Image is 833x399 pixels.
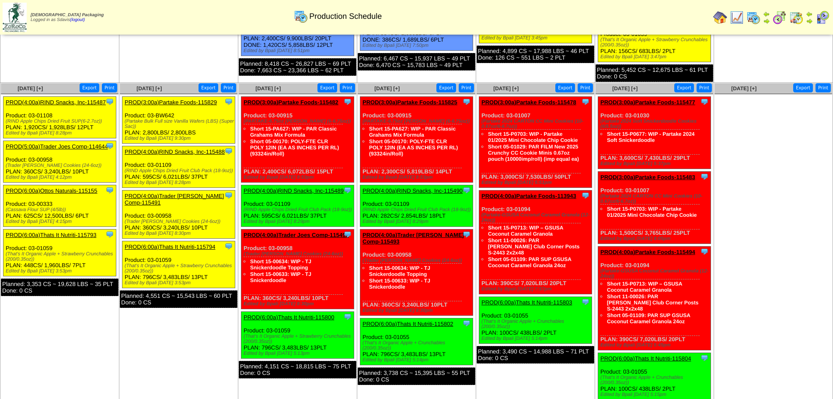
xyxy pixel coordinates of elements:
[244,207,354,212] div: (RIND Apple Chips Dried Fruit Club Pack (18-9oz))
[360,96,473,182] div: Product: 03-00915 PLAN: 2,300CS / 5,819LBS / 14PLT
[125,244,215,250] a: PROD(6:00a)Thats It Nutriti-115794
[607,206,697,218] a: Short 15-P0703: WIP - Partake 01/2025 Mini Chocolate Chip Cookie
[600,174,695,180] a: PROD(3:00a)Partake Foods-115483
[600,355,691,362] a: PROD(6:00a)Thats It Nutriti-115804
[250,258,311,271] a: Short 15-00634: WIP - TJ Snickerdoodle Topping
[343,97,352,106] img: Tooltip
[488,225,563,237] a: Short 15-P0713: WIP – GSUSA Coconut Caramel Granola
[789,11,803,25] img: calendarinout.gif
[6,187,98,194] a: PROD(6:00a)Ottos Naturals-115155
[362,321,453,327] a: PROD(6:00a)Thats It Nutriti-115802
[6,163,116,168] div: (Trader [PERSON_NAME] Cookies (24-6oz))
[221,83,236,92] button: Print
[462,186,471,194] img: Tooltip
[436,83,456,92] button: Export
[477,346,594,364] div: Planned: 3,490 CS ~ 14,988 LBS ~ 71 PLT Done: 0 CS
[596,64,713,82] div: Planned: 5,452 CS ~ 12,675 LBS ~ 61 PLT Done: 0 CS
[600,54,711,60] div: Edited by Bpali [DATE] 3:47pm
[600,161,711,166] div: Edited by Bpali [DATE] 5:37pm
[806,18,813,25] img: arrowright.gif
[244,334,354,344] div: (That's It Organic Apple + Strawberry Crunchables (200/0.35oz))
[1,279,119,296] div: Planned: 3,353 CS ~ 19,628 LBS ~ 35 PLT Done: 0 CS
[343,186,352,194] img: Tooltip
[244,351,354,356] div: Edited by Bpali [DATE] 5:13pm
[598,96,711,169] div: Product: 03-01030 PLAN: 3,600CS / 7,430LBS / 29PLT
[122,96,235,143] div: Product: 03-BW642 PLAN: 2,800LBS / 2,800LBS
[374,85,400,92] a: [DATE] [+]
[122,146,235,187] div: Product: 03-01109 PLAN: 595CS / 6,021LBS / 37PLT
[581,297,590,306] img: Tooltip
[600,343,711,348] div: Edited by Bpali [DATE] 5:45pm
[600,99,695,106] a: PROD(3:00a)Partake Foods-115477
[224,191,233,200] img: Tooltip
[462,319,471,328] img: Tooltip
[239,361,356,378] div: Planned: 4,151 CS ~ 18,815 LBS ~ 75 PLT Done: 0 CS
[763,11,770,18] img: arrowleft.gif
[102,83,117,92] button: Print
[250,138,339,157] a: Short 05-00170: POLY-FTE CLR POLY 12IN (EA AS INCHES PER RL)(93324in/Roll)
[360,318,473,365] div: Product: 03-01055 PLAN: 796CS / 3,483LBS / 13PLT
[250,271,311,283] a: Short 15-00633: WIP - TJ Snickerdoodle
[125,263,235,274] div: (That's It Organic Apple + Strawberry Crunchables (200/0.35oz))
[125,168,235,173] div: (RIND Apple Chips Dried Fruit Club Pack (18-9oz))
[6,232,96,238] a: PROD(6:00a)Thats It Nutriti-115793
[136,85,162,92] a: [DATE] [+]
[369,138,458,157] a: Short 05-00170: POLY-FTE CLR POLY 12IN (EA AS INCHES PER RL)(93324in/Roll)
[598,15,711,62] div: Product: 03-01059 PLAN: 156CS / 683LBS / 2PLT
[700,97,709,106] img: Tooltip
[6,143,108,150] a: PROD(5:00a)Trader Joes Comp-114644
[6,131,116,136] div: Edited by Bpali [DATE] 8:28pm
[105,97,114,106] img: Tooltip
[607,312,690,325] a: Short 05-01109: PAR SUP GSUSA Coconut Caramel Granola 24oz
[477,46,594,63] div: Planned: 4,899 CS ~ 17,988 LBS ~ 46 PLT Done: 126 CS ~ 551 LBS ~ 2 PLT
[6,251,116,262] div: (That's It Organic Apple + Strawberry Crunchables (200/0.35oz))
[125,219,235,224] div: (Trader [PERSON_NAME] Cookies (24-6oz))
[578,83,593,92] button: Print
[3,96,116,138] div: Product: 03-01108 PLAN: 1,920CS / 1,928LBS / 12PLT
[369,126,456,138] a: Short 15-PA627: WIP - PAR Classic Grahams Mix Formula
[122,241,235,288] div: Product: 03-01059 PLAN: 796CS / 3,483LBS / 13PLT
[358,367,475,385] div: Planned: 3,738 CS ~ 15,395 LBS ~ 55 PLT Done: 0 CS
[481,286,592,292] div: Edited by Bpali [DATE] 7:57pm
[713,11,727,25] img: home.gif
[122,190,235,238] div: Product: 03-00958 PLAN: 360CS / 3,240LBS / 10PLT
[224,147,233,155] img: Tooltip
[481,180,592,185] div: Edited by Bpali [DATE] 5:51pm
[362,232,464,245] a: PROD(4:00a)Trader [PERSON_NAME] Comp-115493
[488,256,572,268] a: Short 05-01109: PAR SUP GSUSA Coconut Caramel Granola 24oz
[6,99,106,106] a: PROD(4:00a)RIND Snacks, Inc-115487
[255,85,281,92] a: [DATE] [+]
[362,219,473,224] div: Edited by Bpali [DATE] 8:29pm
[600,37,711,48] div: (That's It Organic Apple + Strawberry Crunchables (200/0.35oz))
[17,85,43,92] span: [DATE] [+]
[343,230,352,239] img: Tooltip
[746,11,760,25] img: calendarprod.gif
[612,85,638,92] a: [DATE] [+]
[244,251,354,257] div: (Trader [PERSON_NAME] Cookies (24-6oz))
[6,219,116,224] div: Edited by Bpali [DATE] 4:15pm
[6,268,116,274] div: Edited by Bpali [DATE] 3:53pm
[125,136,235,141] div: Edited by Bpali [DATE] 9:30pm
[70,18,85,22] a: (logout)
[362,357,473,363] div: Edited by Bpali [DATE] 5:14pm
[125,99,217,106] a: PROD(3:00a)Partake Foods-115829
[244,232,349,238] a: PROD(4:00a)Trader Joes Comp-115492
[773,11,787,25] img: calendarblend.gif
[369,278,430,290] a: Short 15-00633: WIP - TJ Snickerdoodle
[340,83,355,92] button: Print
[816,83,831,92] button: Print
[362,207,473,212] div: (RIND Apple Chips Dried Fruit Club Pack (18-9oz))
[239,58,356,76] div: Planned: 8,418 CS ~ 26,827 LBS ~ 69 PLT Done: 7,663 CS ~ 23,366 LBS ~ 62 PLT
[700,172,709,181] img: Tooltip
[241,96,354,182] div: Product: 03-00915 PLAN: 2,400CS / 6,072LBS / 15PLT
[600,268,711,279] div: (Partake-GSUSA Coconut Caramel Granola (12-24oz))
[125,231,235,236] div: Edited by Bpali [DATE] 8:30pm
[481,336,592,341] div: Edited by Bpali [DATE] 5:14pm
[358,53,475,71] div: Planned: 6,467 CS ~ 15,937 LBS ~ 49 PLT Done: 6,470 CS ~ 15,783 LBS ~ 49 PLT
[3,229,116,276] div: Product: 03-01059 PLAN: 448CS / 1,960LBS / 7PLT
[607,281,682,293] a: Short 15-P0713: WIP – GSUSA Coconut Caramel Granola
[600,392,711,397] div: Edited by Bpali [DATE] 5:15pm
